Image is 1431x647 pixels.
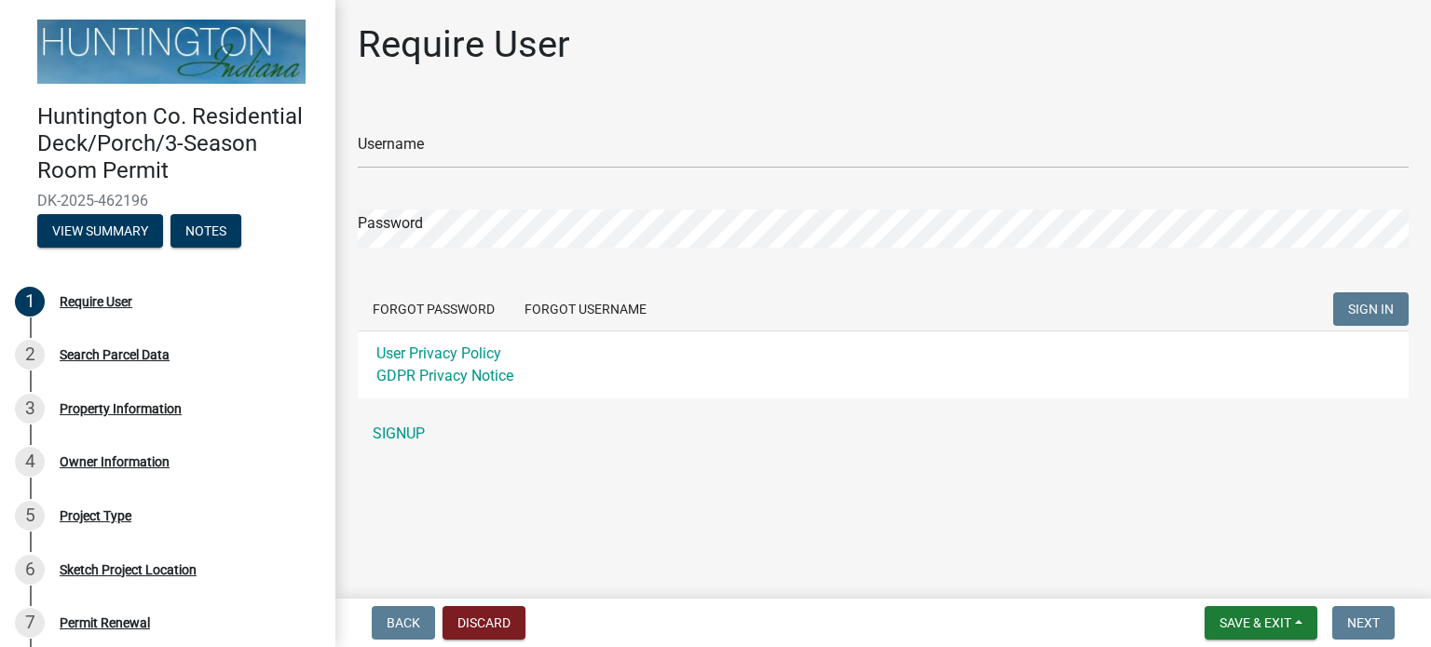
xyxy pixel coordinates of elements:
[37,103,320,183] h4: Huntington Co. Residential Deck/Porch/3-Season Room Permit
[37,214,163,248] button: View Summary
[37,20,306,84] img: Huntington County, Indiana
[372,606,435,640] button: Back
[15,608,45,638] div: 7
[358,292,510,326] button: Forgot Password
[510,292,661,326] button: Forgot Username
[15,287,45,317] div: 1
[1205,606,1317,640] button: Save & Exit
[60,563,197,576] div: Sketch Project Location
[60,616,150,629] div: Permit Renewal
[170,224,241,239] wm-modal-confirm: Notes
[358,22,570,67] h1: Require User
[443,606,525,640] button: Discard
[376,344,501,362] a: User Privacy Policy
[60,295,132,308] div: Require User
[60,402,182,415] div: Property Information
[1332,606,1395,640] button: Next
[37,224,163,239] wm-modal-confirm: Summary
[387,615,420,630] span: Back
[15,447,45,477] div: 4
[1348,302,1394,317] span: SIGN IN
[1220,615,1291,630] span: Save & Exit
[15,394,45,424] div: 3
[15,501,45,531] div: 5
[1333,292,1409,326] button: SIGN IN
[376,367,513,384] a: GDPR Privacy Notice
[37,192,298,209] span: DK-2025-462196
[15,555,45,585] div: 6
[358,415,1409,452] a: SIGNUP
[60,348,170,361] div: Search Parcel Data
[60,455,170,468] div: Owner Information
[15,340,45,370] div: 2
[1347,615,1380,630] span: Next
[60,509,131,522] div: Project Type
[170,214,241,248] button: Notes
